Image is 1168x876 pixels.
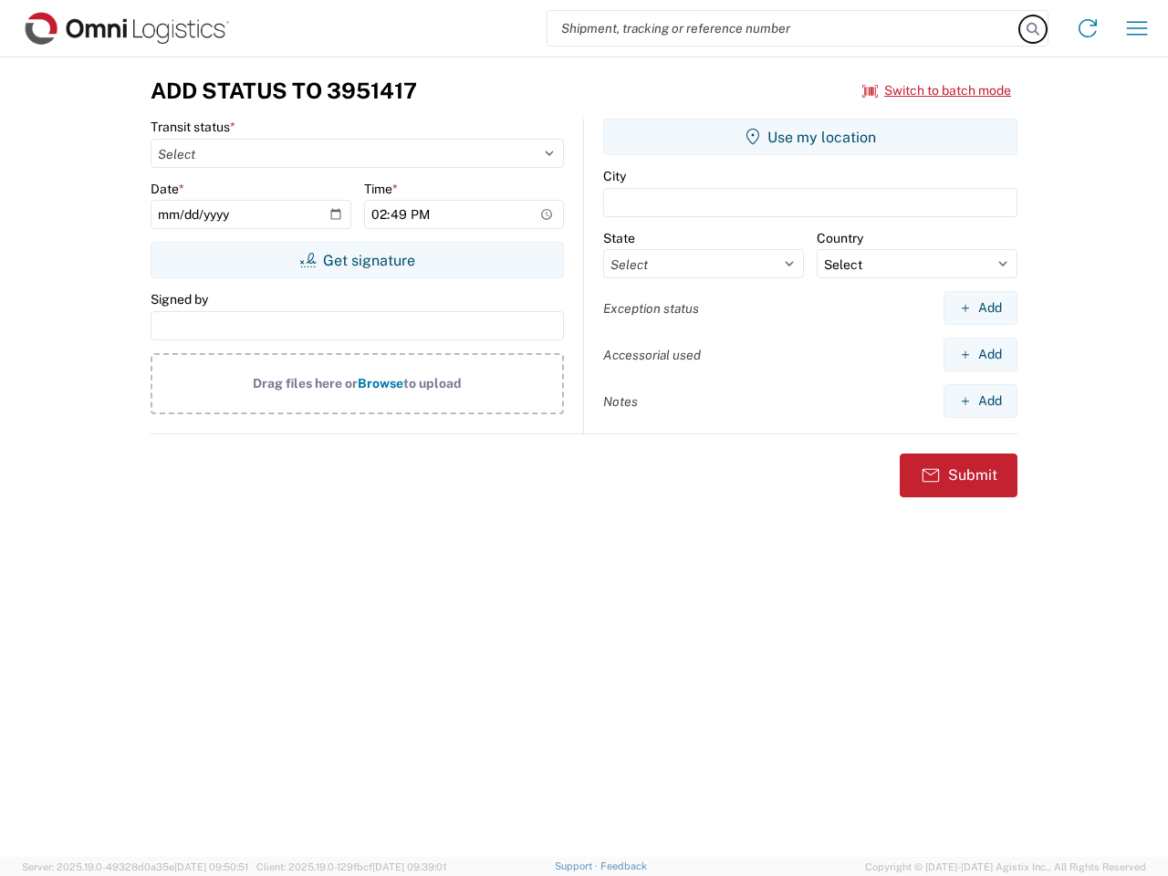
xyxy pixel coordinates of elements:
[358,376,403,391] span: Browse
[151,242,564,278] button: Get signature
[174,861,248,872] span: [DATE] 09:50:51
[603,168,626,184] label: City
[555,860,600,871] a: Support
[603,230,635,246] label: State
[944,338,1017,371] button: Add
[547,11,1020,46] input: Shipment, tracking or reference number
[151,181,184,197] label: Date
[151,291,208,308] label: Signed by
[600,860,647,871] a: Feedback
[364,181,398,197] label: Time
[151,119,235,135] label: Transit status
[256,861,446,872] span: Client: 2025.19.0-129fbcf
[603,300,699,317] label: Exception status
[862,76,1011,106] button: Switch to batch mode
[603,393,638,410] label: Notes
[944,384,1017,418] button: Add
[944,291,1017,325] button: Add
[603,119,1017,155] button: Use my location
[603,347,701,363] label: Accessorial used
[151,78,417,104] h3: Add Status to 3951417
[253,376,358,391] span: Drag files here or
[372,861,446,872] span: [DATE] 09:39:01
[900,454,1017,497] button: Submit
[817,230,863,246] label: Country
[22,861,248,872] span: Server: 2025.19.0-49328d0a35e
[403,376,462,391] span: to upload
[865,859,1146,875] span: Copyright © [DATE]-[DATE] Agistix Inc., All Rights Reserved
